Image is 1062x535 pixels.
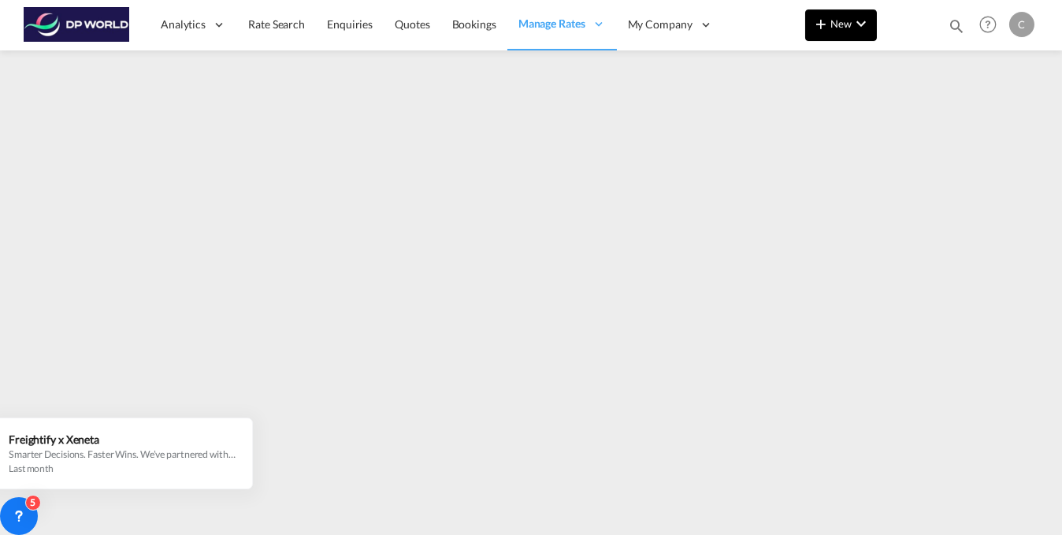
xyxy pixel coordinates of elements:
span: New [811,17,871,30]
img: c08ca190194411f088ed0f3ba295208c.png [24,7,130,43]
div: C [1009,12,1034,37]
span: Enquiries [327,17,373,31]
md-icon: icon-magnify [948,17,965,35]
md-icon: icon-plus 400-fg [811,14,830,33]
span: Bookings [452,17,496,31]
span: Manage Rates [518,16,585,32]
span: Quotes [395,17,429,31]
div: icon-magnify [948,17,965,41]
div: Help [975,11,1009,39]
button: icon-plus 400-fgNewicon-chevron-down [805,9,877,41]
span: Help [975,11,1001,38]
span: Rate Search [248,17,305,31]
span: My Company [628,17,693,32]
span: Analytics [161,17,206,32]
md-icon: icon-chevron-down [852,14,871,33]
